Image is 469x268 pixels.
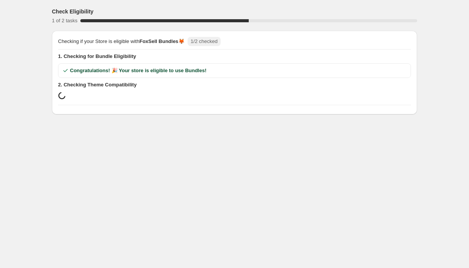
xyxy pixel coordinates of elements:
[140,38,178,44] span: FoxSell Bundles
[58,53,411,60] span: 1. Checking for Bundle Eligibility
[70,67,206,74] span: Congratulations! 🎉 Your store is eligible to use Bundles!
[58,38,185,45] span: Checking if your Store is eligible with 🦊
[52,18,77,23] span: 1 of 2 tasks
[52,8,93,15] h3: Check Eligibility
[191,38,218,44] span: 1/2 checked
[58,81,411,89] span: 2. Checking Theme Compatibility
